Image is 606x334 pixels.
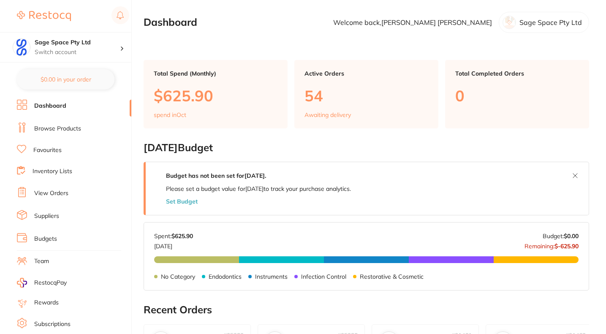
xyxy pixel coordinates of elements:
[17,278,27,288] img: RestocqPay
[360,273,424,280] p: Restorative & Cosmetic
[144,304,589,316] h2: Recent Orders
[17,11,71,21] img: Restocq Logo
[543,233,579,239] p: Budget:
[455,70,579,77] p: Total Completed Orders
[166,185,351,192] p: Please set a budget value for [DATE] to track your purchase analytics.
[564,232,579,240] strong: $0.00
[34,299,59,307] a: Rewards
[154,111,186,118] p: spend in Oct
[34,235,57,243] a: Budgets
[154,87,277,104] p: $625.90
[17,6,71,26] a: Restocq Logo
[34,189,68,198] a: View Orders
[301,273,346,280] p: Infection Control
[17,278,67,288] a: RestocqPay
[166,172,266,179] strong: Budget has not been set for [DATE] .
[209,273,242,280] p: Endodontics
[34,212,59,220] a: Suppliers
[33,167,72,176] a: Inventory Lists
[34,102,66,110] a: Dashboard
[35,38,120,47] h4: Sage Space Pty Ltd
[524,239,579,250] p: Remaining:
[166,198,198,205] button: Set Budget
[519,19,582,26] p: Sage Space Pty Ltd
[161,273,195,280] p: No Category
[304,87,428,104] p: 54
[304,70,428,77] p: Active Orders
[154,233,193,239] p: Spent:
[294,60,438,128] a: Active Orders54Awaiting delivery
[34,125,81,133] a: Browse Products
[144,60,288,128] a: Total Spend (Monthly)$625.90spend inOct
[17,69,114,90] button: $0.00 in your order
[333,19,492,26] p: Welcome back, [PERSON_NAME] [PERSON_NAME]
[35,48,120,57] p: Switch account
[455,87,579,104] p: 0
[13,39,30,56] img: Sage Space Pty Ltd
[34,257,49,266] a: Team
[34,320,71,329] a: Subscriptions
[445,60,589,128] a: Total Completed Orders0
[34,279,67,287] span: RestocqPay
[33,146,62,155] a: Favourites
[154,239,193,250] p: [DATE]
[154,70,277,77] p: Total Spend (Monthly)
[255,273,288,280] p: Instruments
[554,242,579,250] strong: $-625.90
[144,16,197,28] h2: Dashboard
[304,111,351,118] p: Awaiting delivery
[171,232,193,240] strong: $625.90
[144,142,589,154] h2: [DATE] Budget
